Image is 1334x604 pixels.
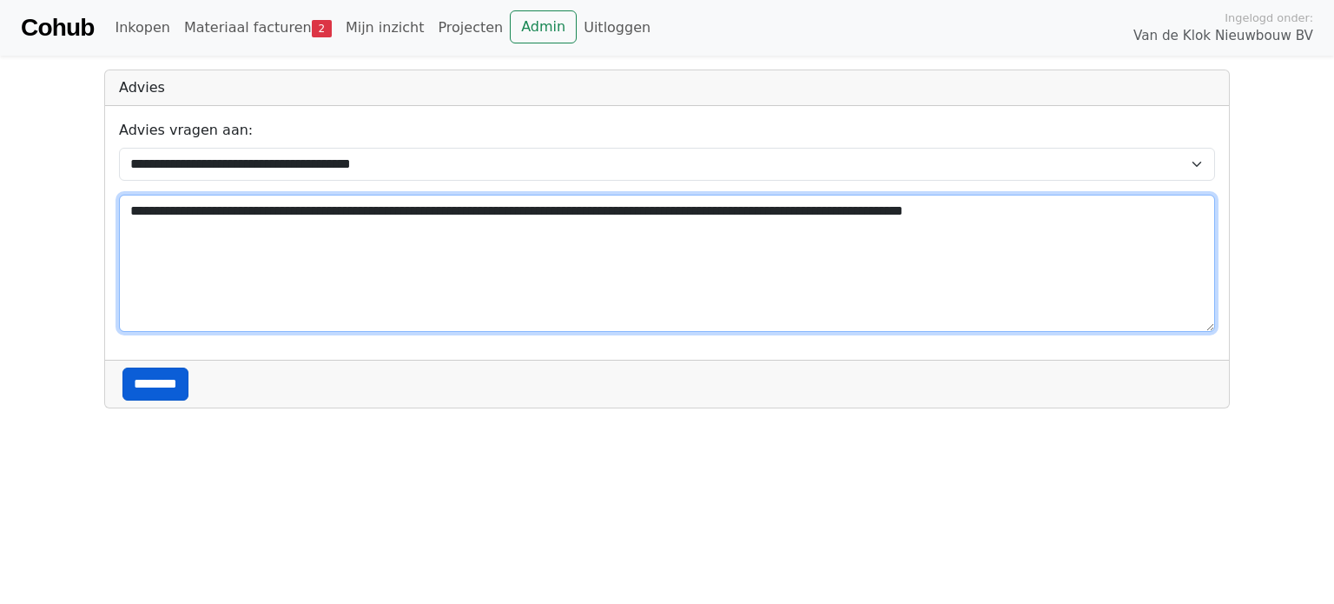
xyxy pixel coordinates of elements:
a: Materiaal facturen2 [177,10,339,45]
span: Ingelogd onder: [1225,10,1313,26]
a: Uitloggen [577,10,657,45]
a: Mijn inzicht [339,10,432,45]
a: Inkopen [108,10,176,45]
label: Advies vragen aan: [119,120,253,141]
a: Cohub [21,7,94,49]
a: Admin [510,10,577,43]
span: 2 [312,20,332,37]
a: Projecten [431,10,510,45]
span: Van de Klok Nieuwbouw BV [1133,26,1313,46]
div: Advies [105,70,1229,106]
